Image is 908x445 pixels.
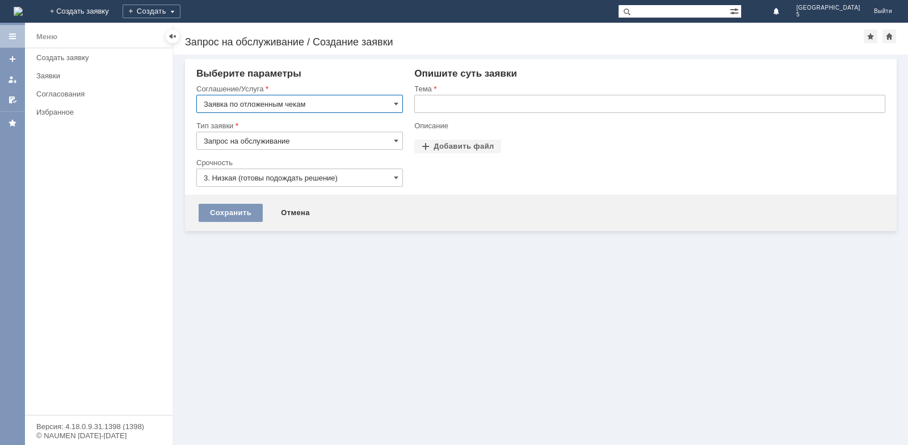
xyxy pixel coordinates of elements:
[123,5,180,18] div: Создать
[196,85,401,93] div: Соглашение/Услуга
[3,50,22,68] a: Создать заявку
[864,30,877,43] div: Добавить в избранное
[414,68,517,79] span: Опишите суть заявки
[185,36,864,48] div: Запрос на обслуживание / Создание заявки
[36,432,161,439] div: © NAUMEN [DATE]-[DATE]
[36,72,166,80] div: Заявки
[32,67,170,85] a: Заявки
[882,30,896,43] div: Сделать домашней страницей
[3,91,22,109] a: Мои согласования
[3,70,22,89] a: Мои заявки
[796,11,860,18] span: 5
[36,90,166,98] div: Согласования
[36,30,57,44] div: Меню
[196,159,401,166] div: Срочность
[32,85,170,103] a: Согласования
[730,5,741,16] span: Расширенный поиск
[414,85,883,93] div: Тема
[166,30,179,43] div: Скрыть меню
[36,423,161,430] div: Версия: 4.18.0.9.31.1398 (1398)
[196,122,401,129] div: Тип заявки
[414,122,883,129] div: Описание
[196,68,301,79] span: Выберите параметры
[796,5,860,11] span: [GEOGRAPHIC_DATA]
[14,7,23,16] img: logo
[14,7,23,16] a: Перейти на домашнюю страницу
[32,49,170,66] a: Создать заявку
[36,108,153,116] div: Избранное
[36,53,166,62] div: Создать заявку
